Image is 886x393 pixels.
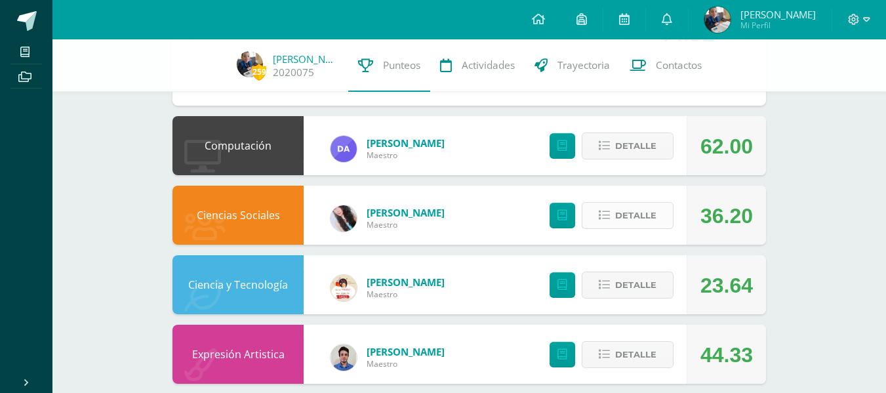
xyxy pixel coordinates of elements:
[252,64,266,80] span: 259
[367,219,445,230] span: Maestro
[615,203,656,228] span: Detalle
[172,116,304,175] div: Computación
[582,272,674,299] button: Detalle
[582,341,674,368] button: Detalle
[582,133,674,159] button: Detalle
[582,202,674,229] button: Detalle
[700,186,753,245] div: 36.20
[172,255,304,314] div: Ciencia y Tecnología
[462,58,515,72] span: Actividades
[525,39,620,92] a: Trayectoria
[367,276,445,289] a: [PERSON_NAME]
[383,58,420,72] span: Punteos
[740,20,816,31] span: Mi Perfil
[740,8,816,21] span: [PERSON_NAME]
[331,136,357,162] img: 8c9fd014ef897abae62039ac0efaceda.png
[367,289,445,300] span: Maestro
[367,136,445,150] a: [PERSON_NAME]
[620,39,712,92] a: Contactos
[172,186,304,245] div: Ciencias Sociales
[367,206,445,219] a: [PERSON_NAME]
[557,58,610,72] span: Trayectoria
[237,51,263,77] img: 95e1fc5586ecc87fd63817d2479861d1.png
[615,342,656,367] span: Detalle
[331,344,357,371] img: 293bfe3af6686560c4f2a33e1594db2d.png
[367,358,445,369] span: Maestro
[615,273,656,297] span: Detalle
[656,58,702,72] span: Contactos
[273,66,314,79] a: 2020075
[700,325,753,384] div: 44.33
[700,256,753,315] div: 23.64
[430,39,525,92] a: Actividades
[331,205,357,232] img: de00e5df6452eeb3b104b8712ab95a0d.png
[367,150,445,161] span: Maestro
[700,117,753,176] div: 62.00
[273,52,338,66] a: [PERSON_NAME]
[331,275,357,301] img: b72445c9a0edc7b97c5a79956e4ec4a5.png
[348,39,430,92] a: Punteos
[172,325,304,384] div: Expresión Artistica
[367,345,445,358] a: [PERSON_NAME]
[704,7,731,33] img: 95e1fc5586ecc87fd63817d2479861d1.png
[615,134,656,158] span: Detalle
